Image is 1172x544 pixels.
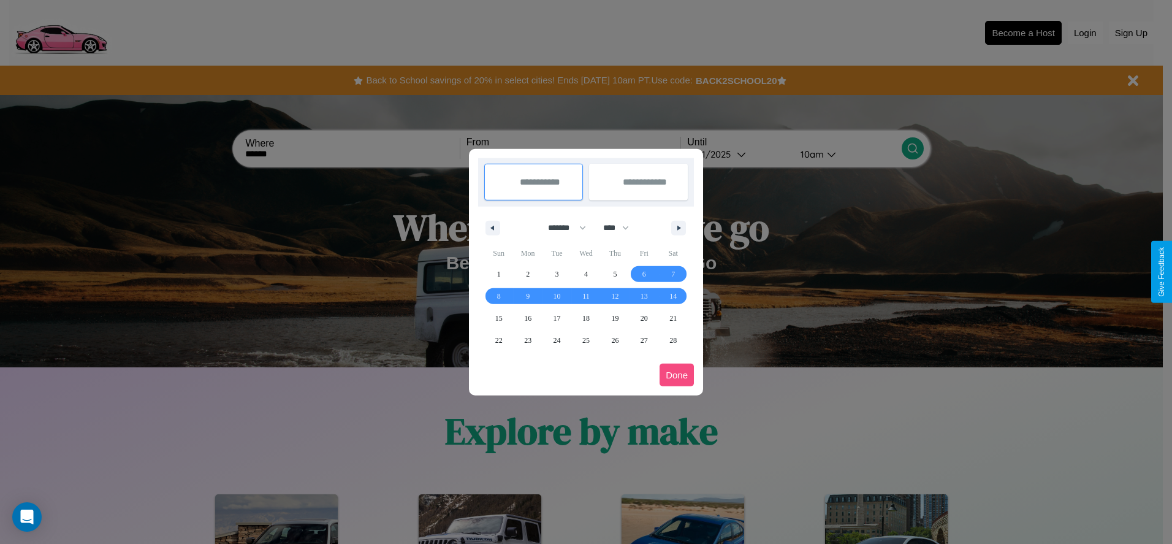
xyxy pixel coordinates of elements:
span: 26 [611,329,618,351]
button: 20 [630,307,658,329]
span: 22 [495,329,503,351]
button: 17 [542,307,571,329]
button: 1 [484,263,513,285]
button: Done [660,364,694,386]
span: 7 [671,263,675,285]
span: 15 [495,307,503,329]
span: 16 [524,307,531,329]
span: Thu [601,243,630,263]
span: 27 [641,329,648,351]
span: Mon [513,243,542,263]
span: Sun [484,243,513,263]
span: 17 [554,307,561,329]
button: 22 [484,329,513,351]
button: 25 [571,329,600,351]
span: 28 [669,329,677,351]
span: 6 [642,263,646,285]
span: 9 [526,285,530,307]
span: 21 [669,307,677,329]
button: 24 [542,329,571,351]
button: 4 [571,263,600,285]
button: 2 [513,263,542,285]
button: 26 [601,329,630,351]
button: 10 [542,285,571,307]
button: 19 [601,307,630,329]
button: 28 [659,329,688,351]
span: 13 [641,285,648,307]
button: 3 [542,263,571,285]
span: Fri [630,243,658,263]
span: 14 [669,285,677,307]
button: 7 [659,263,688,285]
span: Tue [542,243,571,263]
span: 20 [641,307,648,329]
span: 2 [526,263,530,285]
button: 23 [513,329,542,351]
button: 27 [630,329,658,351]
span: 3 [555,263,559,285]
span: 10 [554,285,561,307]
span: 5 [613,263,617,285]
span: 11 [582,285,590,307]
button: 15 [484,307,513,329]
button: 14 [659,285,688,307]
button: 5 [601,263,630,285]
button: 18 [571,307,600,329]
span: 24 [554,329,561,351]
button: 9 [513,285,542,307]
button: 11 [571,285,600,307]
span: 8 [497,285,501,307]
span: 23 [524,329,531,351]
button: 6 [630,263,658,285]
button: 8 [484,285,513,307]
span: 4 [584,263,588,285]
div: Give Feedback [1157,247,1166,297]
span: 12 [611,285,618,307]
div: Open Intercom Messenger [12,502,42,532]
button: 12 [601,285,630,307]
span: 25 [582,329,590,351]
span: 19 [611,307,618,329]
button: 16 [513,307,542,329]
button: 13 [630,285,658,307]
span: 18 [582,307,590,329]
span: 1 [497,263,501,285]
span: Sat [659,243,688,263]
span: Wed [571,243,600,263]
button: 21 [659,307,688,329]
